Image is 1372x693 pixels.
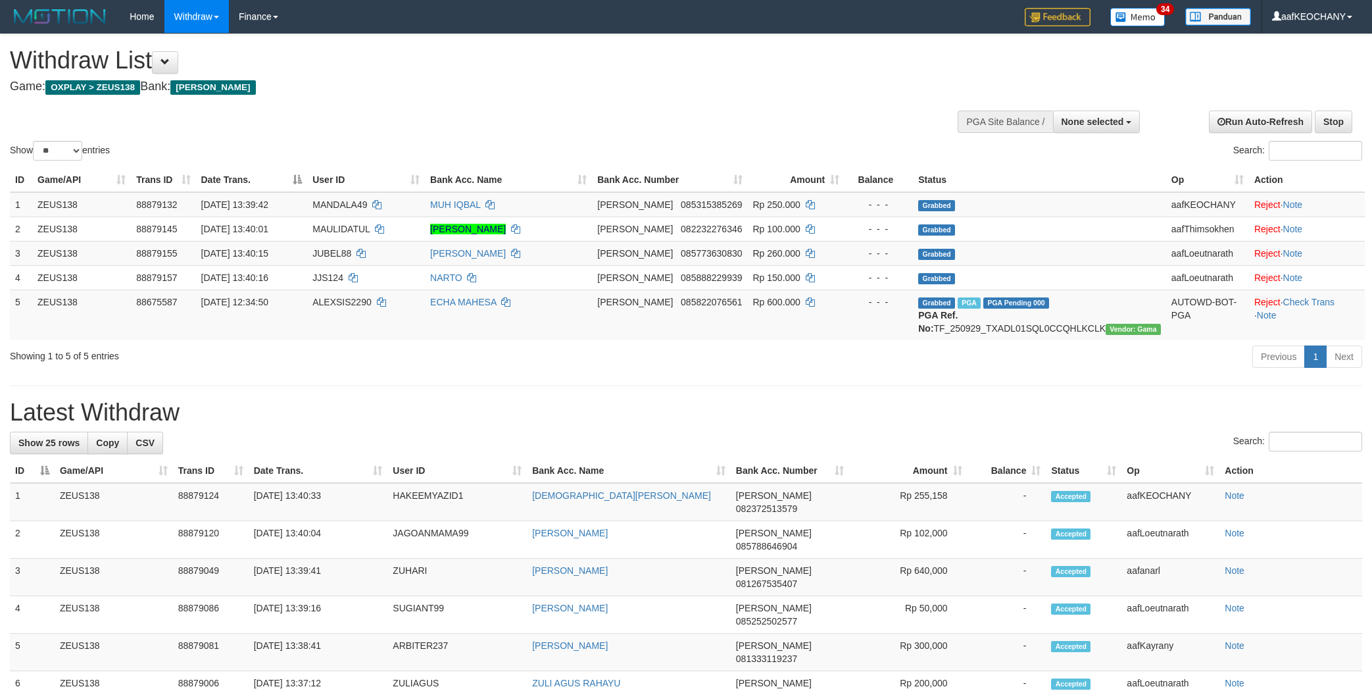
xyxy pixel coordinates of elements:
[753,297,800,307] span: Rp 600.000
[1121,596,1219,634] td: aafLoeutnarath
[1121,483,1219,521] td: aafKEOCHANY
[849,634,968,671] td: Rp 300,000
[1106,324,1161,335] span: Vendor URL: https://trx31.1velocity.biz
[968,559,1046,596] td: -
[45,80,140,95] span: OXPLAY > ZEUS138
[10,7,110,26] img: MOTION_logo.png
[10,141,110,161] label: Show entries
[1121,634,1219,671] td: aafKayrany
[1249,217,1365,241] td: ·
[10,241,32,265] td: 3
[597,297,673,307] span: [PERSON_NAME]
[1053,111,1140,133] button: None selected
[87,432,128,454] a: Copy
[1225,678,1244,688] a: Note
[532,565,608,576] a: [PERSON_NAME]
[136,297,177,307] span: 88675587
[1051,491,1090,502] span: Accepted
[845,168,913,192] th: Balance
[849,596,968,634] td: Rp 50,000
[532,603,608,613] a: [PERSON_NAME]
[136,272,177,283] span: 88879157
[597,224,673,234] span: [PERSON_NAME]
[753,199,800,210] span: Rp 250.000
[430,272,462,283] a: NARTO
[10,634,55,671] td: 5
[1166,265,1249,290] td: aafLoeutnarath
[736,578,797,589] span: Copy 081267535407 to clipboard
[131,168,195,192] th: Trans ID: activate to sort column ascending
[1185,8,1251,26] img: panduan.png
[1051,528,1090,540] span: Accepted
[18,438,80,448] span: Show 25 rows
[249,459,388,483] th: Date Trans.: activate to sort column ascending
[1209,111,1312,133] a: Run Auto-Refresh
[10,559,55,596] td: 3
[1249,241,1365,265] td: ·
[10,47,902,74] h1: Withdraw List
[681,224,742,234] span: Copy 082232276346 to clipboard
[1156,3,1174,15] span: 34
[1166,192,1249,217] td: aafKEOCHANY
[10,399,1362,426] h1: Latest Withdraw
[1254,272,1281,283] a: Reject
[850,271,908,284] div: - - -
[10,217,32,241] td: 2
[681,297,742,307] span: Copy 085822076561 to clipboard
[1249,290,1365,340] td: · ·
[1166,241,1249,265] td: aafLoeutnarath
[1219,459,1362,483] th: Action
[918,297,955,309] span: Grabbed
[1121,521,1219,559] td: aafLoeutnarath
[249,596,388,634] td: [DATE] 13:39:16
[597,199,673,210] span: [PERSON_NAME]
[312,272,343,283] span: JJS124
[425,168,592,192] th: Bank Acc. Name: activate to sort column ascending
[201,297,268,307] span: [DATE] 12:34:50
[10,483,55,521] td: 1
[532,640,608,651] a: [PERSON_NAME]
[1233,141,1362,161] label: Search:
[968,634,1046,671] td: -
[681,272,742,283] span: Copy 085888229939 to clipboard
[736,603,812,613] span: [PERSON_NAME]
[32,168,131,192] th: Game/API: activate to sort column ascending
[10,521,55,559] td: 2
[10,265,32,290] td: 4
[849,521,968,559] td: Rp 102,000
[681,199,742,210] span: Copy 085315385269 to clipboard
[1051,603,1090,615] span: Accepted
[173,596,249,634] td: 88879086
[1025,8,1090,26] img: Feedback.jpg
[96,438,119,448] span: Copy
[55,634,173,671] td: ZEUS138
[1166,290,1249,340] td: AUTOWD-BOT-PGA
[170,80,255,95] span: [PERSON_NAME]
[1254,248,1281,259] a: Reject
[1166,168,1249,192] th: Op: activate to sort column ascending
[753,248,800,259] span: Rp 260.000
[1046,459,1121,483] th: Status: activate to sort column ascending
[430,199,481,210] a: MUH IQBAL
[681,248,742,259] span: Copy 085773630830 to clipboard
[173,521,249,559] td: 88879120
[592,168,747,192] th: Bank Acc. Number: activate to sort column ascending
[430,248,506,259] a: [PERSON_NAME]
[1254,224,1281,234] a: Reject
[968,521,1046,559] td: -
[430,224,506,234] a: [PERSON_NAME]
[1252,346,1305,368] a: Previous
[387,459,527,483] th: User ID: activate to sort column ascending
[913,290,1166,340] td: TF_250929_TXADL01SQL0CCQHLKCLK
[850,247,908,260] div: - - -
[918,200,955,211] span: Grabbed
[1062,116,1124,127] span: None selected
[532,490,711,501] a: [DEMOGRAPHIC_DATA][PERSON_NAME]
[736,565,812,576] span: [PERSON_NAME]
[736,528,812,538] span: [PERSON_NAME]
[1166,217,1249,241] td: aafThimsokhen
[33,141,82,161] select: Showentries
[532,528,608,538] a: [PERSON_NAME]
[312,297,372,307] span: ALEXSIS2290
[173,634,249,671] td: 88879081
